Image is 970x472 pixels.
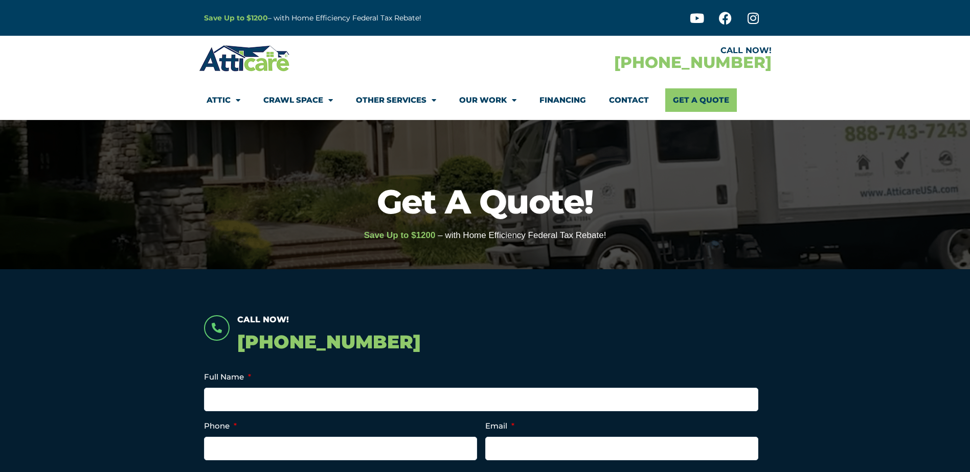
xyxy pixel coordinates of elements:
[485,46,772,55] div: CALL NOW!
[5,185,965,218] h1: Get A Quote!
[207,88,764,112] nav: Menu
[237,315,289,324] span: Call Now!
[364,230,436,240] span: Save Up to $1200
[609,88,649,112] a: Contact
[539,88,586,112] a: Financing
[665,88,737,112] a: Get A Quote
[207,88,240,112] a: Attic
[204,13,268,22] a: Save Up to $1200
[263,88,333,112] a: Crawl Space
[485,421,514,431] label: Email
[459,88,516,112] a: Our Work
[204,421,237,431] label: Phone
[204,12,535,24] p: – with Home Efficiency Federal Tax Rebate!
[204,372,251,382] label: Full Name
[356,88,436,112] a: Other Services
[438,230,606,240] span: – with Home Efficiency Federal Tax Rebate!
